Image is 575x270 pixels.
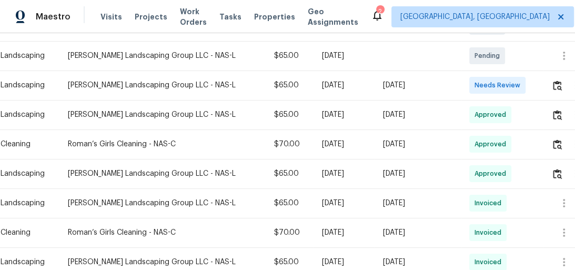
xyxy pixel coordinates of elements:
div: $70.00 [274,227,305,238]
img: Review Icon [553,110,562,120]
div: [DATE] [383,168,452,179]
span: Geo Assignments [308,6,358,27]
span: Approved [475,168,510,179]
div: [DATE] [383,198,452,208]
div: [DATE] [322,139,366,149]
button: Review Icon [551,102,563,127]
div: [PERSON_NAME] Landscaping Group LLC - NAS-L [68,109,257,120]
span: Pending [475,51,504,61]
div: [DATE] [322,109,366,120]
div: $65.00 [274,168,305,179]
button: Review Icon [551,73,563,98]
span: Approved [475,139,510,149]
div: Cleaning [1,227,51,238]
div: Roman’s Girls Cleaning - NAS-C [68,139,257,149]
span: Maestro [36,12,70,22]
div: [DATE] [322,51,366,61]
div: Landscaping [1,257,51,267]
span: Tasks [219,13,241,21]
span: Invoiced [475,198,506,208]
div: Landscaping [1,168,51,179]
div: $70.00 [274,139,305,149]
div: [DATE] [322,257,366,267]
div: [PERSON_NAME] Landscaping Group LLC - NAS-L [68,198,257,208]
div: $65.00 [274,80,305,91]
div: Landscaping [1,109,51,120]
button: Review Icon [551,132,563,157]
div: Landscaping [1,51,51,61]
div: [DATE] [383,109,452,120]
span: Invoiced [475,227,506,238]
button: Review Icon [551,161,563,186]
span: [GEOGRAPHIC_DATA], [GEOGRAPHIC_DATA] [400,12,550,22]
div: [PERSON_NAME] Landscaping Group LLC - NAS-L [68,168,257,179]
span: Projects [135,12,167,22]
span: Work Orders [180,6,207,27]
img: Review Icon [553,169,562,179]
div: Roman’s Girls Cleaning - NAS-C [68,227,257,238]
div: [PERSON_NAME] Landscaping Group LLC - NAS-L [68,80,257,91]
div: [DATE] [383,139,452,149]
div: $65.00 [274,257,305,267]
div: [DATE] [322,227,366,238]
div: $65.00 [274,198,305,208]
div: [PERSON_NAME] Landscaping Group LLC - NAS-L [68,257,257,267]
div: 2 [376,6,384,17]
img: Review Icon [553,81,562,91]
div: [DATE] [322,168,366,179]
div: Cleaning [1,139,51,149]
img: Review Icon [553,139,562,149]
span: Properties [254,12,295,22]
div: Landscaping [1,198,51,208]
div: [DATE] [322,80,366,91]
div: Landscaping [1,80,51,91]
div: $65.00 [274,51,305,61]
span: Visits [100,12,122,22]
span: Approved [475,109,510,120]
div: [DATE] [322,198,366,208]
div: [DATE] [383,80,452,91]
span: Needs Review [475,80,524,91]
div: $65.00 [274,109,305,120]
span: Invoiced [475,257,506,267]
div: [PERSON_NAME] Landscaping Group LLC - NAS-L [68,51,257,61]
div: [DATE] [383,227,452,238]
div: [DATE] [383,257,452,267]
